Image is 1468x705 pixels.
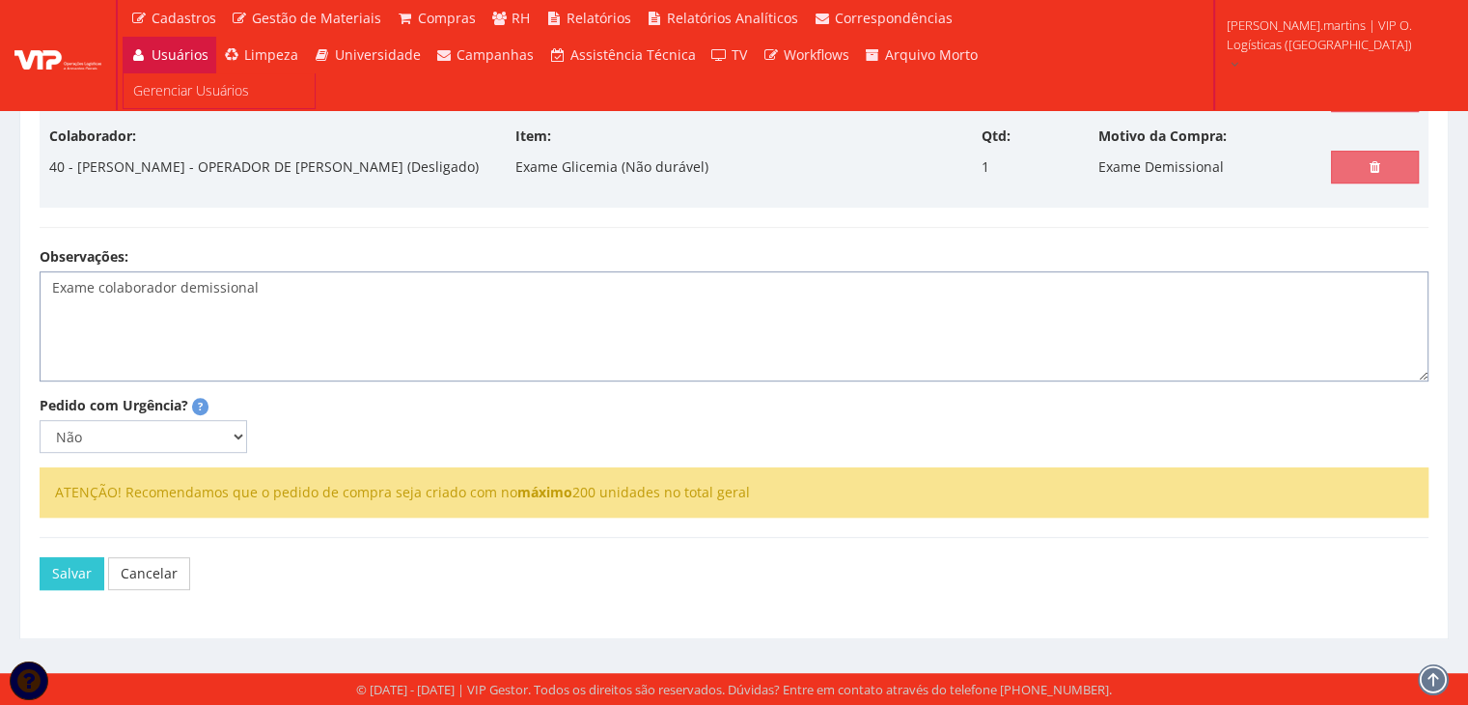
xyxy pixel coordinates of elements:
[515,151,708,183] p: Exame Glicemia (Não durável)
[457,45,534,64] span: Campanhas
[1227,15,1443,54] span: [PERSON_NAME].martins | VIP O. Logísticas ([GEOGRAPHIC_DATA])
[216,37,307,73] a: Limpeza
[244,45,298,64] span: Limpeza
[982,127,1011,146] label: Qtd:
[784,45,849,64] span: Workflows
[512,9,530,27] span: RH
[152,9,216,27] span: Cadastros
[55,483,1413,502] li: ATENÇÃO! Recomendamos que o pedido de compra seja criado com no 200 unidades no total geral
[192,398,208,415] span: Pedidos marcados como urgentes serão destacados com uma tarja vermelha e terão seu motivo de urgê...
[755,37,857,73] a: Workflows
[14,41,101,70] img: logo
[541,37,704,73] a: Assistência Técnica
[306,37,429,73] a: Universidade
[835,9,953,27] span: Correspondências
[732,45,747,64] span: TV
[704,37,756,73] a: TV
[40,247,128,267] label: Observações:
[1098,151,1224,183] p: Exame Demissional
[517,483,572,501] strong: máximo
[49,151,479,183] p: 40 - [PERSON_NAME] - OPERADOR DE [PERSON_NAME] (Desligado)
[108,557,190,590] a: Cancelar
[567,9,631,27] span: Relatórios
[40,557,104,590] button: Salvar
[418,9,476,27] span: Compras
[885,45,978,64] span: Arquivo Morto
[1098,127,1227,146] label: Motivo da Compra:
[335,45,421,64] span: Universidade
[252,9,381,27] span: Gestão de Materiais
[982,151,989,183] p: 1
[124,73,315,108] a: Gerenciar Usuários
[133,81,249,99] span: Gerenciar Usuários
[857,37,986,73] a: Arquivo Morto
[356,681,1112,699] div: © [DATE] - [DATE] | VIP Gestor. Todos os direitos são reservados. Dúvidas? Entre em contato atrav...
[123,37,216,73] a: Usuários
[570,45,696,64] span: Assistência Técnica
[667,9,798,27] span: Relatórios Analíticos
[198,399,203,413] strong: ?
[49,127,136,146] label: Colaborador:
[429,37,542,73] a: Campanhas
[152,45,208,64] span: Usuários
[515,127,551,146] label: Item:
[40,396,188,415] label: Pedido com Urgência?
